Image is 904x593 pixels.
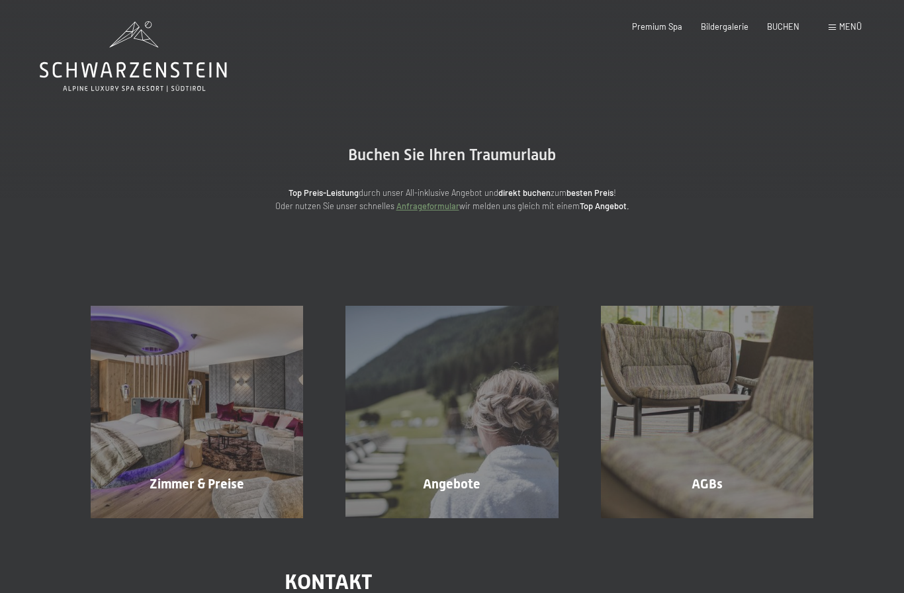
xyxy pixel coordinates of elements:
[324,306,579,518] a: Buchung Angebote
[348,146,556,164] span: Buchen Sie Ihren Traumurlaub
[692,476,723,492] span: AGBs
[839,21,862,32] span: Menü
[150,476,244,492] span: Zimmer & Preise
[423,476,480,492] span: Angebote
[396,201,459,211] a: Anfrageformular
[187,186,717,213] p: durch unser All-inklusive Angebot und zum ! Oder nutzen Sie unser schnelles wir melden uns gleich...
[498,187,551,198] strong: direkt buchen
[69,306,324,518] a: Buchung Zimmer & Preise
[580,201,629,211] strong: Top Angebot.
[580,306,835,518] a: Buchung AGBs
[701,21,748,32] a: Bildergalerie
[632,21,682,32] a: Premium Spa
[767,21,799,32] a: BUCHEN
[289,187,359,198] strong: Top Preis-Leistung
[566,187,613,198] strong: besten Preis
